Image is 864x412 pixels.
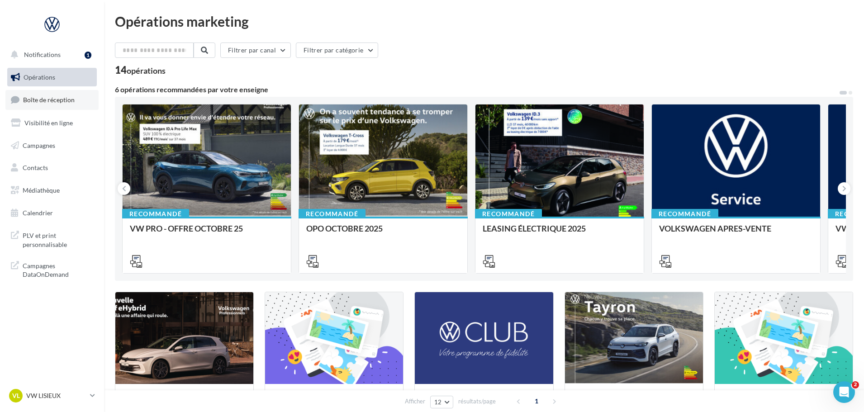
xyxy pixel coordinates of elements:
span: Contacts [23,164,48,171]
div: Recommandé [299,209,366,219]
div: OPO OCTOBRE 2025 [306,224,460,242]
a: Visibilité en ligne [5,114,99,133]
a: Contacts [5,158,99,177]
span: Médiathèque [23,186,60,194]
span: PLV et print personnalisable [23,229,93,249]
div: LEASING ÉLECTRIQUE 2025 [483,224,636,242]
a: Médiathèque [5,181,99,200]
a: VL VW LISIEUX [7,387,97,404]
span: 2 [852,381,859,388]
div: 6 opérations recommandées par votre enseigne [115,86,839,93]
a: Campagnes [5,136,99,155]
span: 12 [434,398,442,406]
a: Campagnes DataOnDemand [5,256,99,283]
span: Campagnes [23,141,55,149]
span: Calendrier [23,209,53,217]
button: 12 [430,396,453,408]
span: Boîte de réception [23,96,75,104]
span: VL [12,391,20,400]
span: résultats/page [458,397,496,406]
p: VW LISIEUX [26,391,86,400]
button: Filtrer par canal [220,43,291,58]
button: Filtrer par catégorie [296,43,378,58]
div: Recommandé [122,209,189,219]
span: Campagnes DataOnDemand [23,260,93,279]
span: Opérations [24,73,55,81]
div: Opérations marketing [115,14,853,28]
a: Opérations [5,68,99,87]
span: 1 [529,394,544,408]
div: opérations [127,66,166,75]
span: Visibilité en ligne [24,119,73,127]
div: VW PRO - OFFRE OCTOBRE 25 [130,224,284,242]
div: Recommandé [651,209,718,219]
div: Recommandé [475,209,542,219]
iframe: Intercom live chat [833,381,855,403]
a: Calendrier [5,204,99,223]
div: 1 [85,52,91,59]
div: VOLKSWAGEN APRES-VENTE [659,224,813,242]
button: Notifications 1 [5,45,95,64]
div: 14 [115,65,166,75]
span: Afficher [405,397,425,406]
a: Boîte de réception [5,90,99,109]
span: Notifications [24,51,61,58]
a: PLV et print personnalisable [5,226,99,252]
